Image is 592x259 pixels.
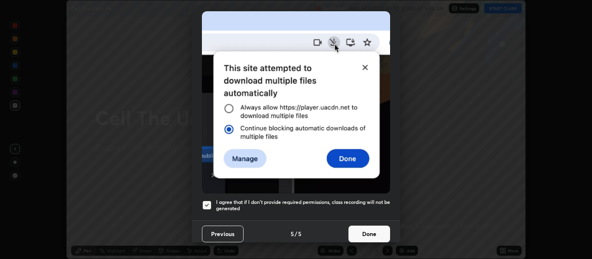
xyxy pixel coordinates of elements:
[202,226,244,242] button: Previous
[348,226,390,242] button: Done
[202,11,390,194] img: downloads-permission-blocked.gif
[295,229,297,238] h4: /
[298,229,301,238] h4: 5
[216,199,390,212] h5: I agree that if I don't provide required permissions, class recording will not be generated
[291,229,294,238] h4: 5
